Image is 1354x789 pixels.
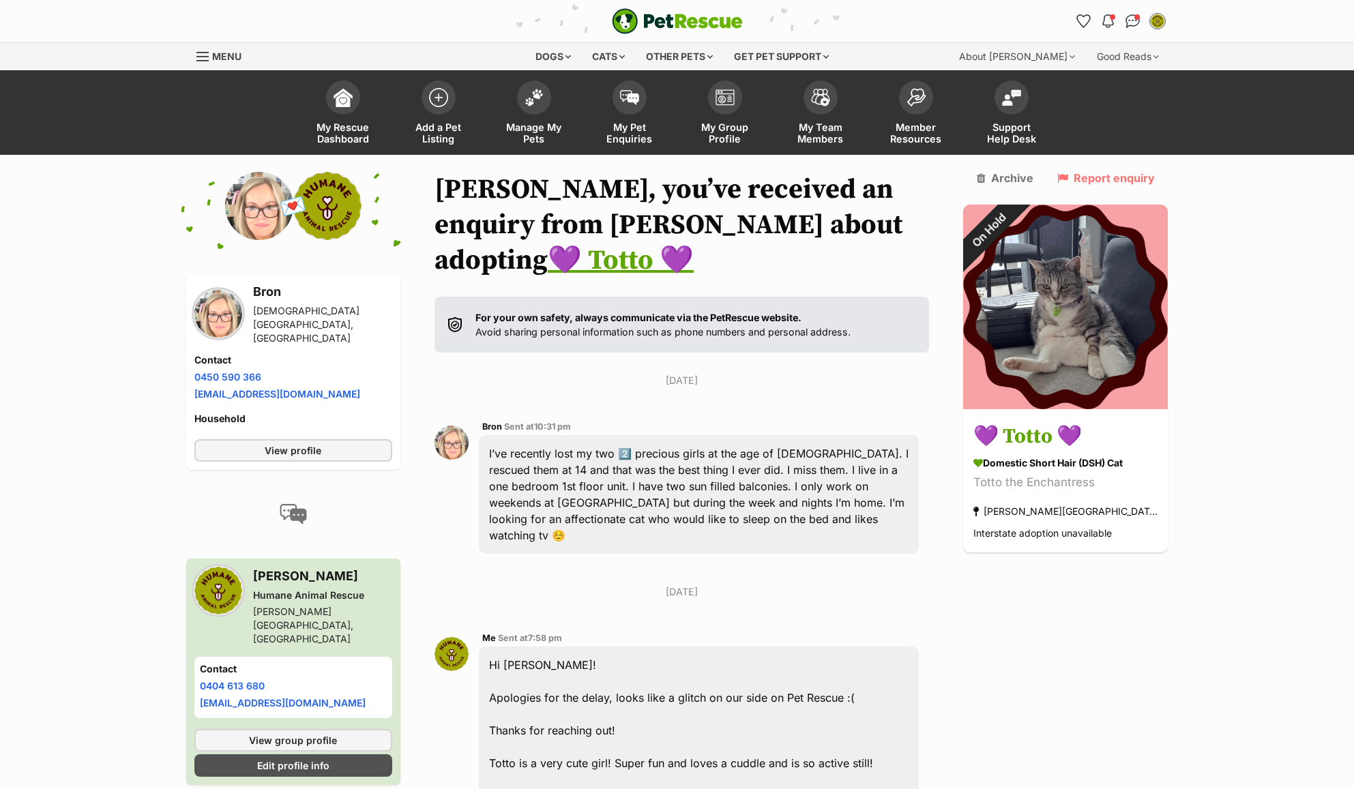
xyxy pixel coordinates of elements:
[435,373,930,387] p: [DATE]
[1147,10,1168,32] button: My account
[636,43,722,70] div: Other pets
[486,74,582,155] a: Manage My Pets
[280,504,307,524] img: conversation-icon-4a6f8262b818ee0b60e3300018af0b2d0b884aa5de6e9bcb8d3d4eeb1a70a7c4.svg
[612,8,743,34] img: logo-e224e6f780fb5917bec1dbf3a21bbac754714ae5b6737aabdf751b685950b380.svg
[963,412,1168,553] a: 💜 Totto 💜 Domestic Short Hair (DSH) Cat Totto the Enchantress [PERSON_NAME][GEOGRAPHIC_DATA], [GE...
[1125,14,1140,28] img: chat-41dd97257d64d25036548639549fe6c8038ab92f7586957e7f3b1b290dea8141.svg
[293,172,362,240] img: Humane Animal Rescue profile pic
[391,74,486,155] a: Add a Pet Listing
[1087,43,1168,70] div: Good Reads
[724,43,838,70] div: Get pet support
[334,88,353,107] img: dashboard-icon-eb2f2d2d3e046f16d808141f083e7271f6b2e854fb5c12c21221c1fb7104beca.svg
[253,605,392,646] div: [PERSON_NAME][GEOGRAPHIC_DATA], [GEOGRAPHIC_DATA]
[408,121,469,145] span: Add a Pet Listing
[253,304,392,345] div: [DEMOGRAPHIC_DATA][GEOGRAPHIC_DATA], [GEOGRAPHIC_DATA]
[907,88,926,106] img: member-resources-icon-8e73f808a243e03378d46382f2149f9095a855e16c252ad45f914b54edf8863c.svg
[475,312,801,323] strong: For your own safety, always communicate via the PetRescue website.
[278,192,308,221] span: 💌
[257,758,329,773] span: Edit profile info
[620,90,639,105] img: pet-enquiries-icon-7e3ad2cf08bfb03b45e93fb7055b45f3efa6380592205ae92323e6603595dc1f.svg
[1102,14,1113,28] img: notifications-46538b983faf8c2785f20acdc204bb7945ddae34d4c08c2a6579f10ce5e182be.svg
[194,353,392,367] h4: Contact
[435,637,469,671] img: Stephanie Gregg profile pic
[435,426,469,460] img: Bron profile pic
[773,74,868,155] a: My Team Members
[1057,172,1155,184] a: Report enquiry
[964,74,1059,155] a: Support Help Desk
[528,633,562,643] span: 7:58 pm
[677,74,773,155] a: My Group Profile
[194,388,360,400] a: [EMAIL_ADDRESS][DOMAIN_NAME]
[973,503,1158,521] div: [PERSON_NAME][GEOGRAPHIC_DATA], [GEOGRAPHIC_DATA]
[312,121,374,145] span: My Rescue Dashboard
[548,243,694,278] a: 💜 Totto 💜
[194,290,242,338] img: Bron profile pic
[295,74,391,155] a: My Rescue Dashboard
[885,121,947,145] span: Member Resources
[599,121,660,145] span: My Pet Enquiries
[945,186,1033,275] div: On Hold
[194,567,242,614] img: Humane Animal Rescue profile pic
[583,43,634,70] div: Cats
[973,422,1158,453] h3: 💜 Totto 💜
[1073,10,1095,32] a: Favourites
[950,43,1085,70] div: About [PERSON_NAME]
[194,412,392,426] h4: Household
[612,8,743,34] a: PetRescue
[194,439,392,462] a: View profile
[1098,10,1119,32] button: Notifications
[790,121,851,145] span: My Team Members
[498,633,562,643] span: Sent at
[868,74,964,155] a: Member Resources
[194,729,392,751] a: View group profile
[194,371,261,383] a: 0450 590 366
[196,43,251,68] a: Menu
[249,733,337,747] span: View group profile
[1002,89,1021,106] img: help-desk-icon-fdf02630f3aa405de69fd3d07c3f3aa587a6932b1a1747fa1d2bba05be0121f9.svg
[429,88,448,107] img: add-pet-listing-icon-0afa8454b4691262ce3f59096e99ab1cd57d4a30225e0717b998d2c9b9846f56.svg
[253,589,392,602] div: Humane Animal Rescue
[525,89,544,106] img: manage-my-pets-icon-02211641906a0b7f246fdf0571729dbe1e7629f14944591b6c1af311fb30b64b.svg
[194,754,392,777] a: Edit profile info
[1151,14,1164,28] img: Stephanie Gregg profile pic
[225,172,293,240] img: Bron profile pic
[963,205,1168,409] img: 💜 Totto 💜
[482,633,496,643] span: Me
[200,662,387,676] h4: Contact
[963,398,1168,412] a: On Hold
[435,584,930,599] p: [DATE]
[265,443,321,458] span: View profile
[582,74,677,155] a: My Pet Enquiries
[973,528,1112,539] span: Interstate adoption unavailable
[253,567,392,586] h3: [PERSON_NAME]
[534,421,571,432] span: 10:31 pm
[482,421,502,432] span: Bron
[973,456,1158,471] div: Domestic Short Hair (DSH) Cat
[475,310,851,340] p: Avoid sharing personal information such as phone numbers and personal address.
[526,43,580,70] div: Dogs
[435,172,930,278] h1: [PERSON_NAME], you’ve received an enquiry from [PERSON_NAME] about adopting
[1073,10,1168,32] ul: Account quick links
[973,474,1158,492] div: Totto the Enchantress
[253,282,392,301] h3: Bron
[977,172,1033,184] a: Archive
[811,89,830,106] img: team-members-icon-5396bd8760b3fe7c0b43da4ab00e1e3bb1a5d9ba89233759b79545d2d3fc5d0d.svg
[981,121,1042,145] span: Support Help Desk
[212,50,241,62] span: Menu
[716,89,735,106] img: group-profile-icon-3fa3cf56718a62981997c0bc7e787c4b2cf8bcc04b72c1350f741eb67cf2f40e.svg
[503,121,565,145] span: Manage My Pets
[200,697,366,709] a: [EMAIL_ADDRESS][DOMAIN_NAME]
[504,421,571,432] span: Sent at
[200,680,265,691] a: 0404 613 680
[1122,10,1144,32] a: Conversations
[694,121,756,145] span: My Group Profile
[479,435,919,554] div: I’ve recently lost my two 2️⃣ precious girls at the age of [DEMOGRAPHIC_DATA]. I rescued them at ...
